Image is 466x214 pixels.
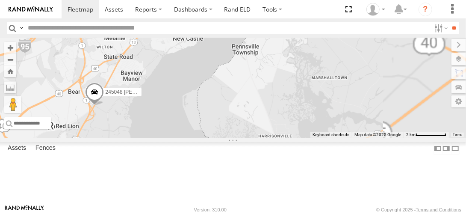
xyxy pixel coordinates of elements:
[4,65,16,77] button: Zoom Home
[416,207,461,212] a: Terms and Conditions
[363,3,388,16] div: John Olaniyan
[431,22,449,34] label: Search Filter Options
[9,6,53,12] img: rand-logo.svg
[419,3,432,16] i: ?
[4,42,16,53] button: Zoom in
[404,132,449,138] button: Map Scale: 2 km per 68 pixels
[442,142,451,155] label: Dock Summary Table to the Right
[18,22,25,34] label: Search Query
[451,142,460,155] label: Hide Summary Table
[194,207,227,212] div: Version: 310.00
[106,89,166,95] span: 245048 [PERSON_NAME]
[354,132,401,137] span: Map data ©2025 Google
[376,207,461,212] div: © Copyright 2025 -
[5,205,44,214] a: Visit our Website
[4,96,21,113] button: Drag Pegman onto the map to open Street View
[453,133,462,137] a: Terms (opens in new tab)
[4,53,16,65] button: Zoom out
[434,142,442,155] label: Dock Summary Table to the Left
[313,132,349,138] button: Keyboard shortcuts
[406,132,416,137] span: 2 km
[451,95,466,107] label: Map Settings
[31,143,60,155] label: Fences
[4,81,16,93] label: Measure
[3,143,30,155] label: Assets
